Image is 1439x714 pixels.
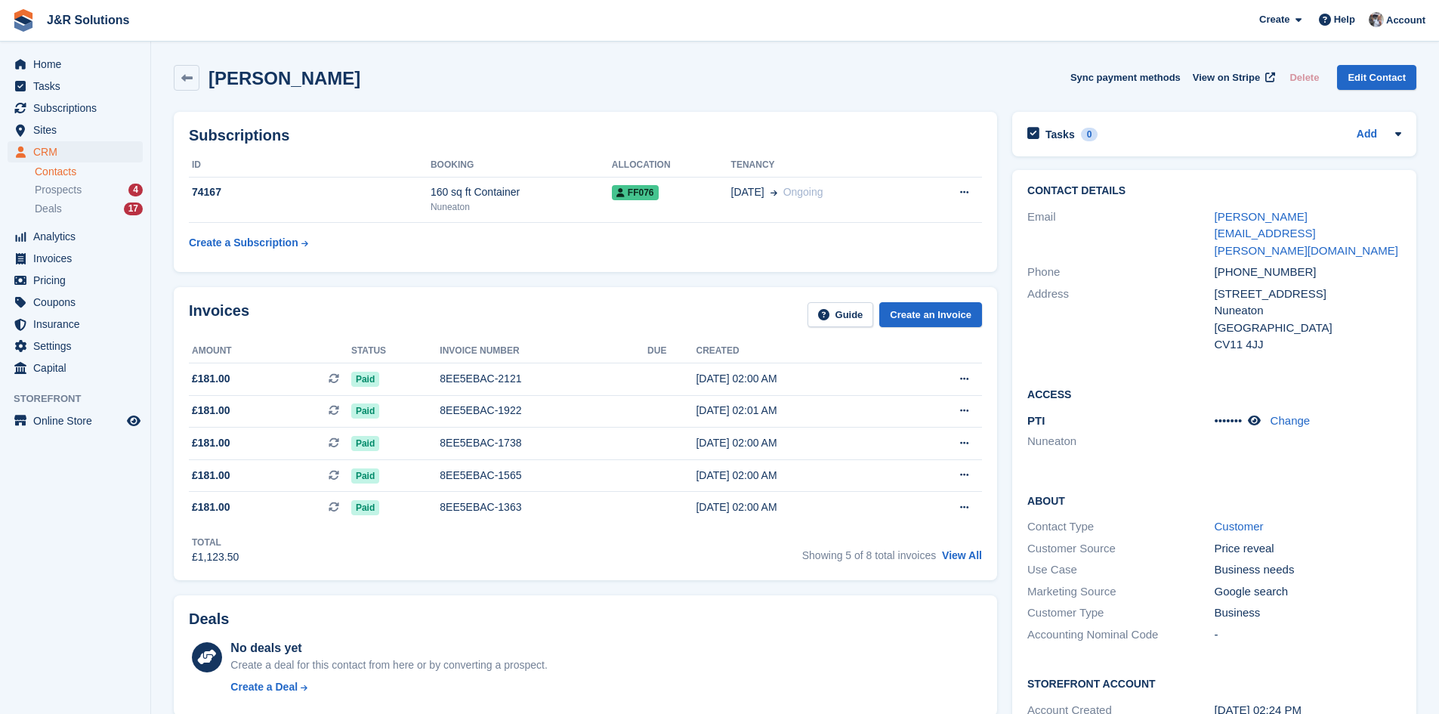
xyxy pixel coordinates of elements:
span: View on Stripe [1193,70,1260,85]
span: PTI [1027,414,1045,427]
span: Help [1334,12,1355,27]
span: Paid [351,468,379,484]
span: £181.00 [192,403,230,419]
div: 8EE5EBAC-1565 [440,468,647,484]
span: ••••••• [1215,414,1243,427]
div: [STREET_ADDRESS] [1215,286,1401,303]
div: Create a Subscription [189,235,298,251]
a: Guide [808,302,874,327]
span: Deals [35,202,62,216]
div: Marketing Source [1027,583,1214,601]
div: 4 [128,184,143,196]
a: Contacts [35,165,143,179]
div: Price reveal [1215,540,1401,558]
div: 17 [124,202,143,215]
div: [PHONE_NUMBER] [1215,264,1401,281]
h2: Access [1027,386,1401,401]
a: Create an Invoice [879,302,982,327]
span: Account [1386,13,1425,28]
span: Ongoing [783,186,823,198]
h2: Storefront Account [1027,675,1401,691]
a: menu [8,292,143,313]
button: Delete [1283,65,1325,90]
a: Edit Contact [1337,65,1416,90]
a: Prospects 4 [35,182,143,198]
a: View All [942,549,982,561]
div: 8EE5EBAC-1922 [440,403,647,419]
div: Phone [1027,264,1214,281]
div: - [1215,626,1401,644]
span: Tasks [33,76,124,97]
th: Tenancy [731,153,918,178]
span: Insurance [33,314,124,335]
a: menu [8,119,143,141]
span: Subscriptions [33,97,124,119]
span: Create [1259,12,1289,27]
a: menu [8,76,143,97]
span: Online Store [33,410,124,431]
div: Business [1215,604,1401,622]
div: 74167 [189,184,431,200]
div: 8EE5EBAC-1363 [440,499,647,515]
a: Customer [1215,520,1264,533]
a: [PERSON_NAME][EMAIL_ADDRESS][PERSON_NAME][DOMAIN_NAME] [1215,210,1398,257]
div: [DATE] 02:01 AM [696,403,901,419]
div: Customer Source [1027,540,1214,558]
a: menu [8,141,143,162]
img: Steve Revell [1369,12,1384,27]
div: [DATE] 02:00 AM [696,435,901,451]
h2: Invoices [189,302,249,327]
a: Create a Subscription [189,229,308,257]
a: Deals 17 [35,201,143,217]
span: Analytics [33,226,124,247]
div: Contact Type [1027,518,1214,536]
div: Customer Type [1027,604,1214,622]
a: J&R Solutions [41,8,135,32]
a: Create a Deal [230,679,547,695]
div: [DATE] 02:00 AM [696,371,901,387]
div: Address [1027,286,1214,354]
div: Create a Deal [230,679,298,695]
div: Accounting Nominal Code [1027,626,1214,644]
div: £1,123.50 [192,549,239,565]
a: menu [8,248,143,269]
span: Invoices [33,248,124,269]
a: menu [8,314,143,335]
span: Showing 5 of 8 total invoices [802,549,936,561]
span: Sites [33,119,124,141]
a: Add [1357,126,1377,144]
span: Paid [351,372,379,387]
h2: About [1027,493,1401,508]
div: Google search [1215,583,1401,601]
span: £181.00 [192,468,230,484]
div: No deals yet [230,639,547,657]
h2: Contact Details [1027,185,1401,197]
div: Use Case [1027,561,1214,579]
th: ID [189,153,431,178]
a: Change [1271,414,1311,427]
div: Email [1027,209,1214,260]
th: Created [696,339,901,363]
a: menu [8,226,143,247]
div: 8EE5EBAC-1738 [440,435,647,451]
span: [DATE] [731,184,764,200]
span: FF076 [612,185,659,200]
a: menu [8,410,143,431]
h2: Deals [189,610,229,628]
button: Sync payment methods [1070,65,1181,90]
div: CV11 4JJ [1215,336,1401,354]
div: [GEOGRAPHIC_DATA] [1215,320,1401,337]
span: Pricing [33,270,124,291]
th: Booking [431,153,612,178]
th: Amount [189,339,351,363]
h2: [PERSON_NAME] [208,68,360,88]
h2: Tasks [1045,128,1075,141]
th: Due [647,339,696,363]
div: [DATE] 02:00 AM [696,468,901,484]
span: CRM [33,141,124,162]
h2: Subscriptions [189,127,982,144]
li: Nuneaton [1027,433,1214,450]
a: Preview store [125,412,143,430]
div: Create a deal for this contact from here or by converting a prospect. [230,657,547,673]
div: Business needs [1215,561,1401,579]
